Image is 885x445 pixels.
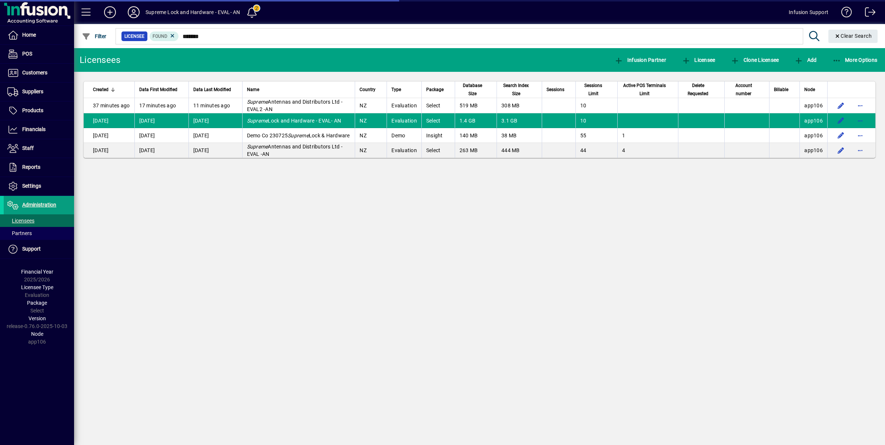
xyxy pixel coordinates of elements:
[387,113,421,128] td: Evaluation
[288,133,309,138] em: Supreme
[4,214,74,227] a: Licensees
[139,86,184,94] div: Data First Modified
[835,100,847,111] button: Edit
[729,81,758,98] span: Account number
[146,6,240,18] div: Supreme Lock and Hardware - EVAL- AN
[859,1,876,26] a: Logout
[93,86,108,94] span: Created
[575,143,617,158] td: 44
[836,1,852,26] a: Knowledge Base
[31,331,43,337] span: Node
[4,240,74,258] a: Support
[501,81,531,98] span: Search Index Size
[622,81,667,98] span: Active POS Terminals Limit
[731,57,779,63] span: Clone Licensee
[188,128,242,143] td: [DATE]
[804,118,823,124] span: app106.prod.infusionbusinesssoftware.com
[188,143,242,158] td: [DATE]
[22,145,34,151] span: Staff
[774,86,788,94] span: Billable
[84,98,134,113] td: 37 minutes ago
[835,115,847,127] button: Edit
[804,86,823,94] div: Node
[360,86,382,94] div: Country
[134,113,188,128] td: [DATE]
[22,51,32,57] span: POS
[497,98,542,113] td: 308 MB
[497,113,542,128] td: 3.1 GB
[7,218,34,224] span: Licensees
[188,113,242,128] td: [DATE]
[247,144,343,157] span: Antennas and Distributors Ltd - EVAL -AN
[193,86,238,94] div: Data Last Modified
[98,6,122,19] button: Add
[421,113,455,128] td: Select
[247,118,341,124] span: Lock and Hardware - EVAL- AN
[455,98,497,113] td: 519 MB
[497,143,542,158] td: 444 MB
[355,128,387,143] td: NZ
[124,33,144,40] span: Licensee
[831,53,879,67] button: More Options
[580,81,613,98] div: Sessions Limit
[804,86,815,94] span: Node
[7,230,32,236] span: Partners
[4,101,74,120] a: Products
[80,30,108,43] button: Filter
[789,6,828,18] div: Infusion Support
[247,133,350,138] span: Demo Co 230725 Lock & Hardware
[4,83,74,101] a: Suppliers
[804,133,823,138] span: app106.prod.infusionbusinesssoftware.com
[804,147,823,153] span: app106.prod.infusionbusinesssoftware.com
[247,144,268,150] em: Supreme
[575,113,617,128] td: 10
[247,99,268,105] em: Supreme
[612,53,668,67] button: Infusion Partner
[792,53,818,67] button: Add
[804,103,823,108] span: app106.prod.infusionbusinesssoftware.com
[22,126,46,132] span: Financials
[387,128,421,143] td: Demo
[247,118,268,124] em: Supreme
[80,54,120,66] div: Licensees
[29,315,46,321] span: Version
[355,98,387,113] td: NZ
[22,88,43,94] span: Suppliers
[4,26,74,44] a: Home
[4,227,74,240] a: Partners
[774,86,795,94] div: Billable
[4,139,74,158] a: Staff
[729,81,765,98] div: Account number
[84,143,134,158] td: [DATE]
[575,98,617,113] td: 10
[93,86,130,94] div: Created
[455,113,497,128] td: 1.4 GB
[391,86,417,94] div: Type
[22,164,40,170] span: Reports
[360,86,375,94] span: Country
[139,86,177,94] span: Data First Modified
[575,128,617,143] td: 55
[247,86,259,94] span: Name
[547,86,571,94] div: Sessions
[82,33,107,39] span: Filter
[421,98,455,113] td: Select
[387,143,421,158] td: Evaluation
[426,86,444,94] span: Package
[22,246,41,252] span: Support
[247,99,343,112] span: Antennas and Distributors Ltd - EVAL2 -AN
[84,113,134,128] td: [DATE]
[391,86,401,94] span: Type
[27,300,47,306] span: Package
[794,57,816,63] span: Add
[835,144,847,156] button: Edit
[460,81,485,98] span: Database Size
[22,183,41,189] span: Settings
[134,98,188,113] td: 17 minutes ago
[854,115,866,127] button: More options
[580,81,606,98] span: Sessions Limit
[4,120,74,139] a: Financials
[854,130,866,141] button: More options
[617,143,678,158] td: 4
[460,81,492,98] div: Database Size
